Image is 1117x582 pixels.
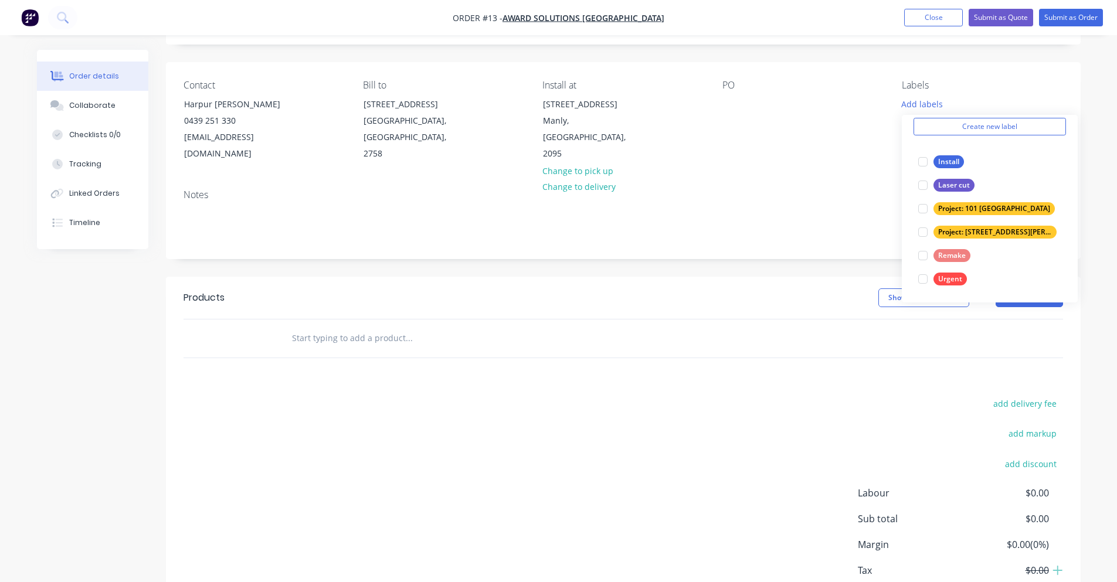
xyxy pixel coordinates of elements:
[354,96,471,162] div: [STREET_ADDRESS][GEOGRAPHIC_DATA], [GEOGRAPHIC_DATA], 2758
[184,113,281,129] div: 0439 251 330
[69,188,120,199] div: Linked Orders
[69,100,116,111] div: Collaborate
[536,179,622,195] button: Change to delivery
[364,113,461,162] div: [GEOGRAPHIC_DATA], [GEOGRAPHIC_DATA], 2758
[914,177,979,193] button: Laser cut
[1003,426,1063,441] button: add markup
[543,96,640,113] div: [STREET_ADDRESS]
[904,9,963,26] button: Close
[962,486,1048,500] span: $0.00
[542,80,703,91] div: Install at
[37,91,148,120] button: Collaborate
[914,154,969,170] button: Install
[914,247,975,264] button: Remake
[291,326,526,350] input: Start typing to add a product...
[914,224,1061,240] button: Project: [STREET_ADDRESS][PERSON_NAME]
[37,179,148,208] button: Linked Orders
[37,62,148,91] button: Order details
[184,291,225,305] div: Products
[858,512,962,526] span: Sub total
[533,96,650,162] div: [STREET_ADDRESS]Manly, [GEOGRAPHIC_DATA], 2095
[962,563,1048,577] span: $0.00
[969,9,1033,26] button: Submit as Quote
[878,288,969,307] button: Show / Hide columns
[999,455,1063,471] button: add discount
[184,80,344,91] div: Contact
[37,149,148,179] button: Tracking
[69,217,100,228] div: Timeline
[914,200,1060,217] button: Project: 101 [GEOGRAPHIC_DATA]
[1039,9,1103,26] button: Submit as Order
[364,96,461,113] div: [STREET_ADDRESS]
[536,162,619,178] button: Change to pick up
[858,537,962,552] span: Margin
[933,226,1057,239] div: Project: [STREET_ADDRESS][PERSON_NAME]
[987,396,1063,411] button: add delivery fee
[184,189,1063,200] div: Notes
[184,129,281,162] div: [EMAIL_ADDRESS][DOMAIN_NAME]
[37,208,148,237] button: Timeline
[174,96,291,162] div: Harpur [PERSON_NAME]0439 251 330[EMAIL_ADDRESS][DOMAIN_NAME]
[363,80,524,91] div: Bill to
[184,96,281,113] div: Harpur [PERSON_NAME]
[37,120,148,149] button: Checklists 0/0
[503,12,664,23] a: Award Solutions [GEOGRAPHIC_DATA]
[933,179,975,192] div: Laser cut
[69,130,121,140] div: Checklists 0/0
[21,9,39,26] img: Factory
[453,12,503,23] span: Order #13 -
[69,159,101,169] div: Tracking
[933,202,1055,215] div: Project: 101 [GEOGRAPHIC_DATA]
[933,249,970,262] div: Remake
[962,537,1048,552] span: $0.00 ( 0 %)
[543,113,640,162] div: Manly, [GEOGRAPHIC_DATA], 2095
[933,273,967,285] div: Urgent
[933,155,964,168] div: Install
[69,71,119,81] div: Order details
[895,96,949,111] button: Add labels
[902,80,1062,91] div: Labels
[914,118,1066,135] button: Create new label
[962,512,1048,526] span: $0.00
[858,563,962,577] span: Tax
[858,486,962,500] span: Labour
[914,271,972,287] button: Urgent
[722,80,883,91] div: PO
